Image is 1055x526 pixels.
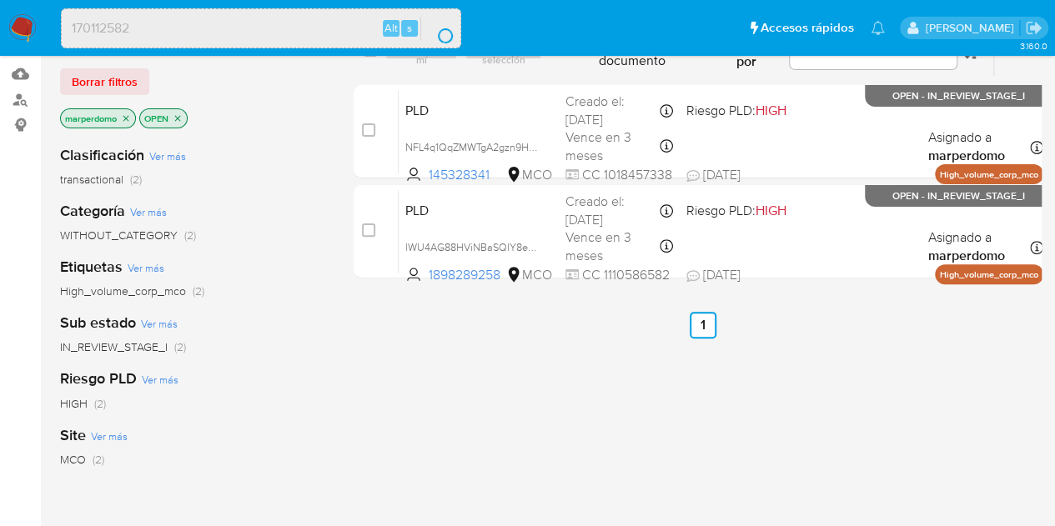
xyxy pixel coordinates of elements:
[407,20,412,36] span: s
[420,17,455,40] button: search-icon
[62,18,460,39] input: Buscar usuario o caso...
[1019,39,1047,53] span: 3.160.0
[871,21,885,35] a: Notificaciones
[925,20,1019,36] p: marcela.perdomo@mercadolibre.com.co
[384,20,398,36] span: Alt
[761,19,854,37] span: Accesos rápidos
[1025,19,1042,37] a: Salir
